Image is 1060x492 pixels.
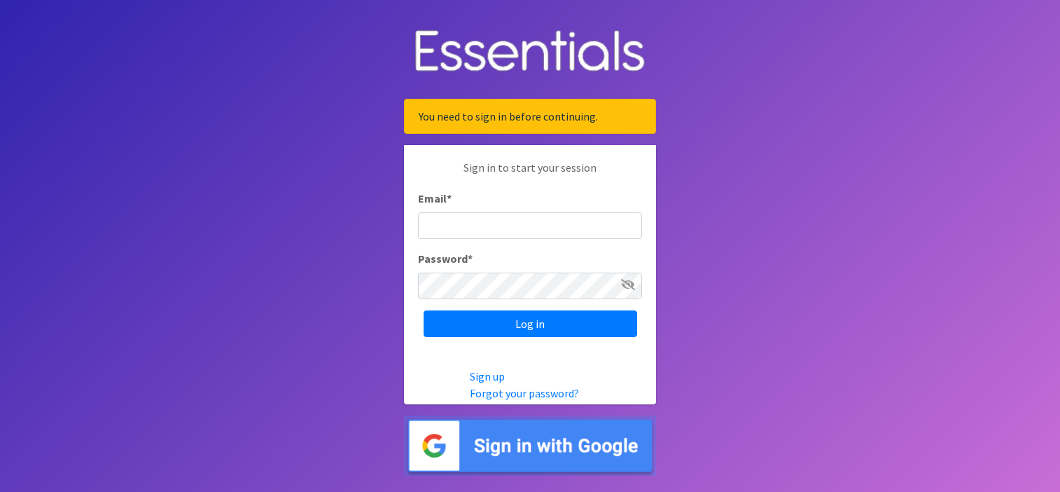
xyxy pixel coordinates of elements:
input: Log in [424,310,637,337]
img: Sign in with Google [404,416,656,477]
a: Forgot your password? [470,386,579,400]
label: Email [418,190,452,207]
label: Password [418,250,473,267]
abbr: required [468,252,473,266]
img: Human Essentials [404,16,656,88]
a: Sign up [470,369,505,383]
abbr: required [447,191,452,205]
p: Sign in to start your session [418,159,642,190]
div: You need to sign in before continuing. [404,99,656,134]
